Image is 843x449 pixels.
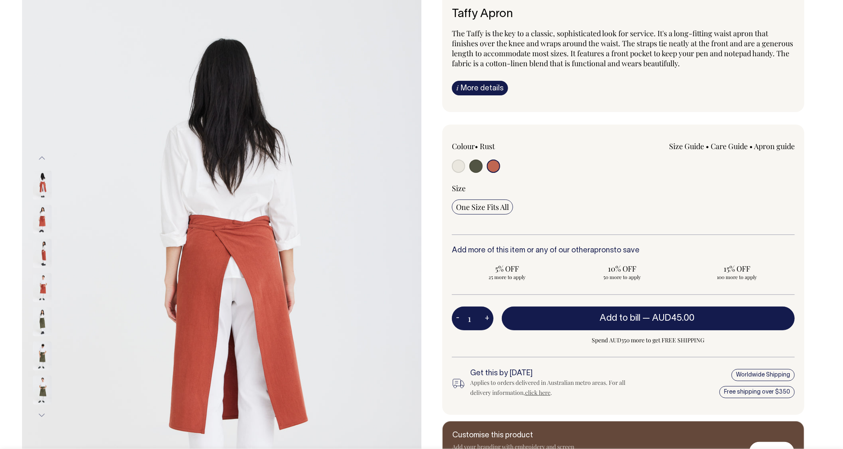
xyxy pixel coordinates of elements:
span: The Taffy is the key to a classic, sophisticated look for service. It's a long-fitting waist apro... [452,28,793,68]
span: • [475,141,478,151]
span: • [749,141,753,151]
button: Previous [36,149,48,167]
span: i [456,83,459,92]
input: 15% OFF 100 more to apply [682,261,792,283]
button: - [452,310,464,327]
div: Colour [452,141,589,151]
img: olive [33,342,52,371]
span: — [643,314,697,322]
span: 5% OFF [456,264,558,274]
img: rust [33,273,52,302]
span: One Size Fits All [456,202,509,212]
button: + [481,310,493,327]
span: • [706,141,709,151]
input: 10% OFF 50 more to apply [567,261,677,283]
h6: Get this by [DATE] [470,369,639,378]
h6: Taffy Apron [452,8,795,21]
input: 5% OFF 25 more to apply [452,261,562,283]
span: 25 more to apply [456,274,558,280]
img: olive [33,376,52,405]
span: 50 more to apply [571,274,673,280]
span: Spend AUD350 more to get FREE SHIPPING [502,335,795,345]
img: rust [33,239,52,268]
a: aprons [590,247,614,254]
span: 15% OFF [686,264,788,274]
a: iMore details [452,81,508,95]
span: 100 more to apply [686,274,788,280]
h6: Add more of this item or any of our other to save [452,247,795,255]
a: Size Guide [669,141,704,151]
div: Size [452,183,795,193]
input: One Size Fits All [452,200,513,215]
span: 10% OFF [571,264,673,274]
label: Rust [480,141,495,151]
a: Care Guide [711,141,748,151]
img: rust [33,205,52,234]
button: Next [36,406,48,425]
img: rust [33,171,52,200]
div: Applies to orders delivered in Australian metro areas. For all delivery information, . [470,378,639,398]
a: click here [525,389,550,397]
img: olive [33,307,52,337]
button: Add to bill —AUD45.00 [502,307,795,330]
span: Add to bill [600,314,641,322]
h6: Customise this product [452,432,585,440]
a: Apron guide [754,141,795,151]
span: AUD45.00 [652,314,695,322]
